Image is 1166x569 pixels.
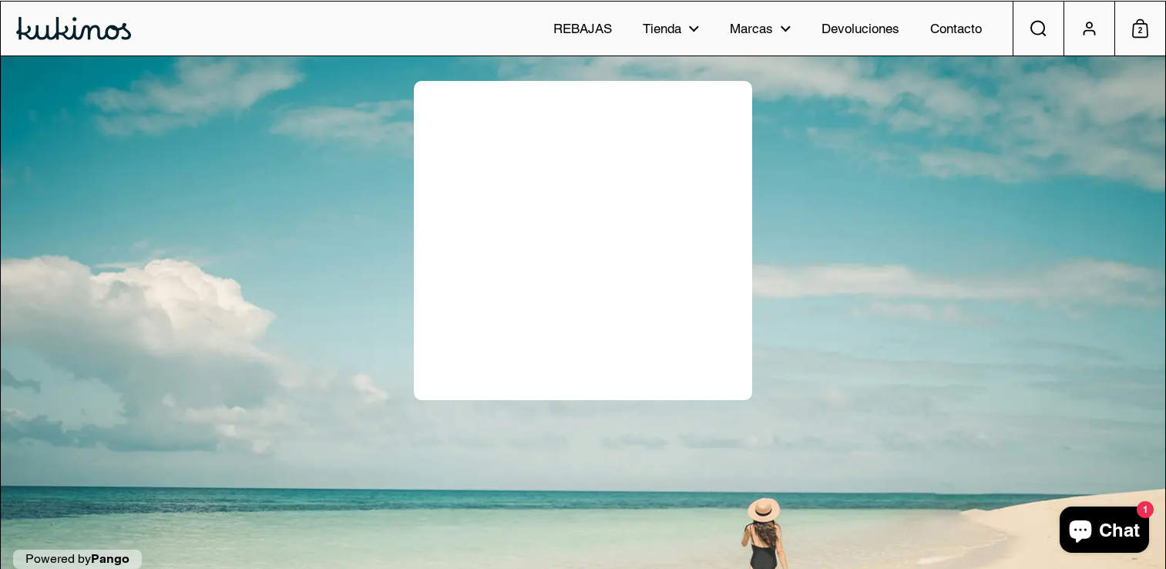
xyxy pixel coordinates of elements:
p: Powered by [13,550,142,569]
span: REBAJAS [553,21,612,38]
a: REBAJAS [538,7,627,50]
a: Tienda [627,7,714,50]
span: Contacto [930,21,982,38]
span: Devoluciones [822,21,899,38]
inbox-online-store-chat: Chat de la tienda online Shopify [1055,507,1154,557]
a: Marcas [714,7,806,50]
span: 2 [1132,21,1148,41]
a: Contacto [915,7,997,50]
a: Devoluciones [806,7,915,50]
span: Marcas [730,21,773,38]
span: Tienda [643,21,681,38]
a: Pango [91,551,129,566]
